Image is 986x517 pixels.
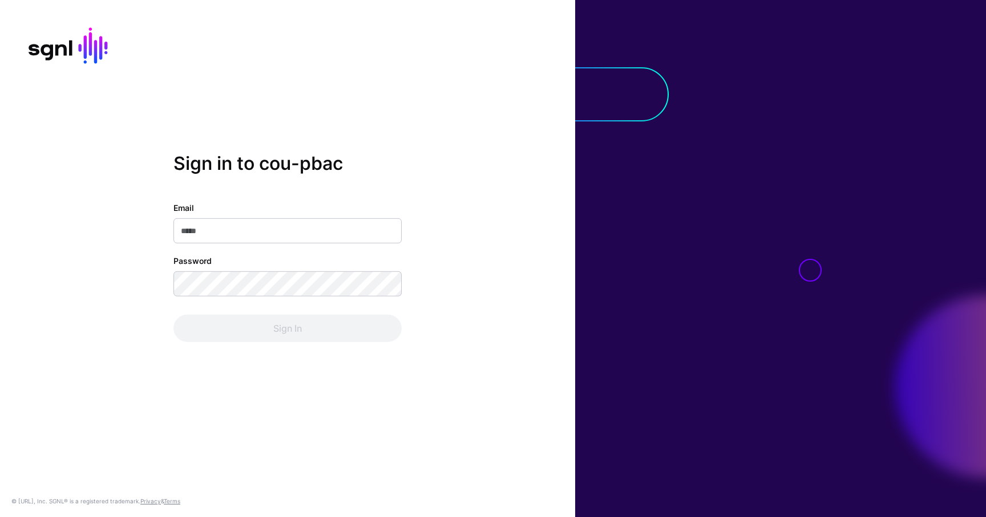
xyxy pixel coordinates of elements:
[173,255,212,267] label: Password
[173,202,194,214] label: Email
[11,496,180,506] div: © [URL], Inc. SGNL® is a registered trademark. &
[164,498,180,504] a: Terms
[173,152,402,174] h2: Sign in to cou-pbac
[140,498,161,504] a: Privacy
